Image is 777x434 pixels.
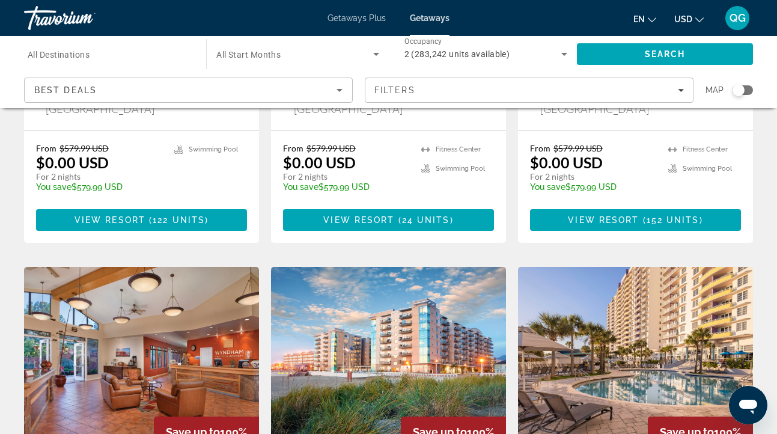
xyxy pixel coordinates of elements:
[34,83,343,97] mat-select: Sort by
[75,215,145,225] span: View Resort
[410,13,449,23] a: Getaways
[683,145,728,153] span: Fitness Center
[28,47,190,62] input: Select destination
[674,14,692,24] span: USD
[145,215,209,225] span: ( )
[36,153,109,171] p: $0.00 USD
[705,82,724,99] span: Map
[283,153,356,171] p: $0.00 USD
[283,209,494,231] button: View Resort(24 units)
[577,43,753,65] button: Search
[189,145,238,153] span: Swimming Pool
[436,165,485,173] span: Swimming Pool
[323,215,394,225] span: View Resort
[216,50,281,60] span: All Start Months
[402,215,450,225] span: 24 units
[568,215,639,225] span: View Resort
[36,171,162,182] p: For 2 nights
[639,215,702,225] span: ( )
[530,153,603,171] p: $0.00 USD
[283,182,318,192] span: You save
[645,49,686,59] span: Search
[24,2,144,34] a: Travorium
[283,171,409,182] p: For 2 nights
[729,386,767,424] iframe: Button to launch messaging window
[36,182,72,192] span: You save
[404,49,510,59] span: 2 (283,242 units available)
[404,37,442,46] span: Occupancy
[553,143,603,153] span: $579.99 USD
[530,182,656,192] p: $579.99 USD
[647,215,699,225] span: 152 units
[59,143,109,153] span: $579.99 USD
[36,209,247,231] button: View Resort(122 units)
[365,78,693,103] button: Filters
[530,209,741,231] button: View Resort(152 units)
[633,10,656,28] button: Change language
[283,182,409,192] p: $579.99 USD
[283,143,303,153] span: From
[34,85,97,95] span: Best Deals
[530,182,565,192] span: You save
[153,215,205,225] span: 122 units
[683,165,732,173] span: Swimming Pool
[674,10,704,28] button: Change currency
[530,171,656,182] p: For 2 nights
[28,50,90,60] span: All Destinations
[530,143,550,153] span: From
[730,12,746,24] span: QG
[722,5,753,31] button: User Menu
[436,145,481,153] span: Fitness Center
[36,143,56,153] span: From
[36,182,162,192] p: $579.99 USD
[306,143,356,153] span: $579.99 USD
[328,13,386,23] a: Getaways Plus
[394,215,453,225] span: ( )
[633,14,645,24] span: en
[374,85,415,95] span: Filters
